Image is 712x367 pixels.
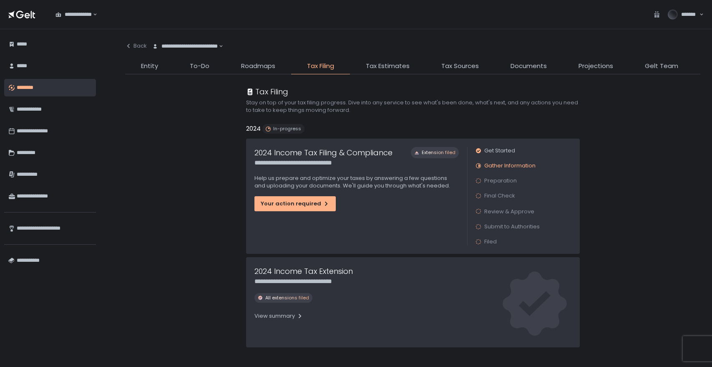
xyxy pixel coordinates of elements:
[246,124,261,134] h2: 2024
[125,42,147,50] div: Back
[484,192,515,200] span: Final Check
[307,61,334,71] span: Tax Filing
[484,223,540,230] span: Submit to Authorities
[484,177,517,185] span: Preparation
[254,147,392,158] h1: 2024 Income Tax Filing & Compliance
[254,175,459,190] p: Help us prepare and optimize your taxes by answering a few questions and uploading your documents...
[579,61,613,71] span: Projections
[50,6,97,23] div: Search for option
[484,238,497,246] span: Filed
[190,61,209,71] span: To-Do
[254,309,303,323] button: View summary
[484,208,534,215] span: Review & Approve
[254,312,303,320] div: View summary
[645,61,678,71] span: Gelt Team
[265,295,309,301] span: All extensions filed
[254,266,353,277] h1: 2024 Income Tax Extension
[246,86,288,97] div: Tax Filing
[246,99,580,114] h2: Stay on top of your tax filing progress. Dive into any service to see what's been done, what's ne...
[254,196,336,211] button: Your action required
[441,61,479,71] span: Tax Sources
[241,61,275,71] span: Roadmaps
[484,147,515,154] span: Get Started
[125,38,147,55] button: Back
[141,61,158,71] span: Entity
[422,149,455,156] span: Extension filed
[484,162,536,170] span: Gather Information
[261,200,330,208] div: Your action required
[273,126,301,132] span: In-progress
[147,38,223,55] div: Search for option
[366,61,410,71] span: Tax Estimates
[511,61,547,71] span: Documents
